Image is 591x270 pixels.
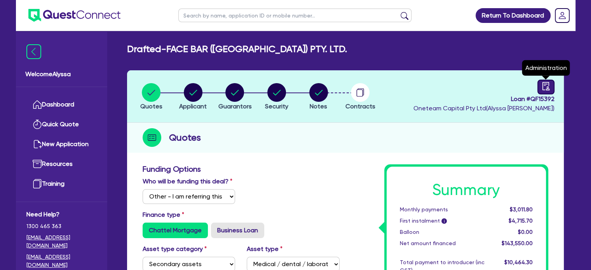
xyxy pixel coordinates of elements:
[143,177,232,186] label: Who will be funding this deal?
[26,222,97,230] span: 1300 465 363
[265,103,288,110] span: Security
[26,134,97,154] a: New Application
[169,131,201,145] h2: Quotes
[508,218,532,224] span: $4,715.70
[501,240,532,246] span: $143,550.00
[394,239,490,247] div: Net amount financed
[26,233,97,250] a: [EMAIL_ADDRESS][DOMAIN_NAME]
[552,5,572,26] a: Dropdown toggle
[26,44,41,59] img: icon-menu-close
[394,228,490,236] div: Balloon
[504,259,532,265] span: $10,464.30
[28,9,120,22] img: quest-connect-logo-blue
[33,159,42,169] img: resources
[127,44,347,55] h2: Drafted - FACE BAR ([GEOGRAPHIC_DATA]) PTY. LTD.
[140,83,163,111] button: Quotes
[518,229,532,235] span: $0.00
[26,174,97,194] a: Training
[179,103,207,110] span: Applicant
[26,253,97,269] a: [EMAIL_ADDRESS][DOMAIN_NAME]
[33,120,42,129] img: quick-quote
[265,83,289,111] button: Security
[143,223,208,238] label: Chattel Mortgage
[179,83,207,111] button: Applicant
[140,103,162,110] span: Quotes
[400,181,533,199] h1: Summary
[143,244,207,254] label: Asset type category
[26,115,97,134] a: Quick Quote
[509,206,532,213] span: $3,011.80
[218,103,251,110] span: Guarantors
[33,179,42,188] img: training
[522,60,570,76] div: Administration
[211,223,264,238] label: Business Loan
[33,139,42,149] img: new-application
[143,210,184,219] label: Finance type
[413,105,554,112] span: Oneteam Capital Pty Ltd ( Alyssa [PERSON_NAME] )
[345,83,376,111] button: Contracts
[413,94,554,104] span: Loan # QF15392
[394,206,490,214] div: Monthly payments
[25,70,98,79] span: Welcome Alyssa
[143,164,340,174] h3: Funding Options
[309,83,328,111] button: Notes
[143,128,161,147] img: step-icon
[26,95,97,115] a: Dashboard
[218,83,252,111] button: Guarantors
[26,210,97,219] span: Need Help?
[247,244,282,254] label: Asset type
[476,8,551,23] a: Return To Dashboard
[310,103,327,110] span: Notes
[26,154,97,174] a: Resources
[394,217,490,225] div: First instalment
[441,218,447,224] span: i
[345,103,375,110] span: Contracts
[542,82,550,91] span: audit
[178,9,411,22] input: Search by name, application ID or mobile number...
